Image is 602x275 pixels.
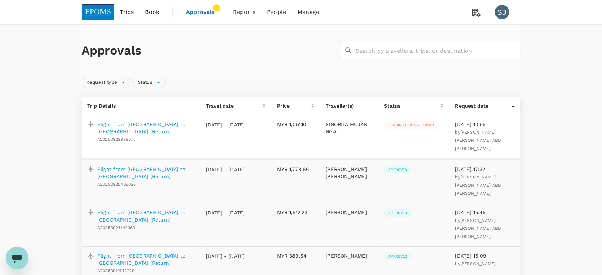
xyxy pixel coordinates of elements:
iframe: Button to launch messaging window [6,247,28,269]
p: [DATE] - [DATE] [206,209,245,216]
p: [DATE] - [DATE] [206,166,245,173]
span: by [455,261,495,266]
p: [DATE] 10:55 [455,121,515,128]
span: 1 [213,4,220,11]
span: A20250924142363 [97,225,135,230]
p: [DATE] - [DATE] [206,253,245,260]
span: A20250929978075 [97,137,136,142]
a: Flight from [GEOGRAPHIC_DATA] to [GEOGRAPHIC_DATA] (Return) [97,121,194,135]
div: SB [495,5,509,19]
a: Flight from [GEOGRAPHIC_DATA] to [GEOGRAPHIC_DATA] (Return) [97,166,194,180]
p: Trip Details [87,102,194,109]
h1: Approvals [82,43,336,58]
p: [DATE] 17:32 [455,166,515,173]
span: by [455,175,501,196]
p: MYR 1,512.23 [277,209,314,216]
div: Price [277,102,311,109]
span: A20250925406026 [97,182,136,187]
div: Status [384,102,440,109]
span: Trips [120,8,134,16]
p: MYR 1,778.86 [277,166,314,173]
p: [PERSON_NAME] [PERSON_NAME] [326,166,373,180]
p: [PERSON_NAME] [326,252,373,259]
span: by [455,218,501,239]
span: [PERSON_NAME] [PERSON_NAME] ABD [PERSON_NAME] [455,175,501,196]
input: Search by travellers, trips, or destination [356,42,520,59]
div: Request type [82,77,130,88]
p: [DATE] 15:45 [455,209,515,216]
span: Pending first approval [384,123,439,128]
p: SINORITA MUJAN NGAU [326,121,373,135]
p: MYR 389.64 [277,252,314,259]
span: Approved [384,211,411,216]
span: by [455,130,501,151]
span: Approvals [186,8,222,16]
p: [PERSON_NAME] [326,209,373,216]
img: EPOMS SDN BHD [82,4,114,20]
span: [PERSON_NAME] [PERSON_NAME] ABD [PERSON_NAME] [455,130,501,151]
span: [PERSON_NAME] [460,261,496,266]
span: Approved [384,254,411,259]
div: Request date [455,102,512,109]
span: People [267,8,286,16]
span: Status [134,79,157,86]
span: Request type [82,79,121,86]
span: [PERSON_NAME] [PERSON_NAME] ABD [PERSON_NAME] [455,218,501,239]
span: Reports [233,8,255,16]
span: Approved [384,167,411,172]
div: Status [133,77,166,88]
p: [DATE] 16:09 [455,252,515,259]
a: Flight from [GEOGRAPHIC_DATA] to [GEOGRAPHIC_DATA] (Return) [97,209,194,223]
div: Travel date [206,102,263,109]
span: Manage [297,8,319,16]
span: Book [145,8,159,16]
p: [DATE] - [DATE] [206,121,245,128]
p: MYR 1,051.10 [277,121,314,128]
a: Flight from [GEOGRAPHIC_DATA] to [GEOGRAPHIC_DATA] (Return) [97,252,194,266]
span: A20250919142229 [97,268,134,273]
p: Traveller(s) [326,102,373,109]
